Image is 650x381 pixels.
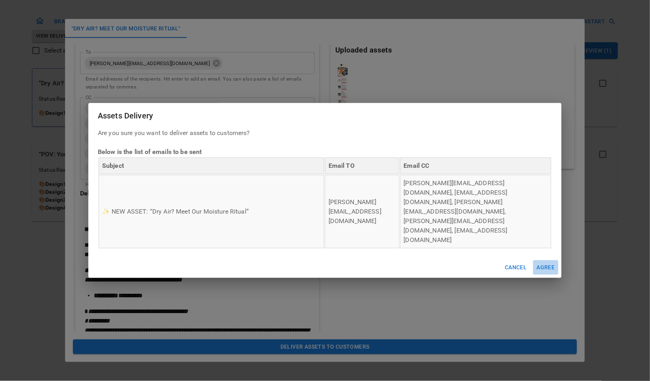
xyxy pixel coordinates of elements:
[99,175,324,248] td: ✨ NEW ASSET: “Dry Air? Meet Our Moisture Ritual”
[325,158,400,174] th: Email TO
[98,148,202,156] b: Below is the list of emails to be sent
[98,128,552,249] p: Are you sure you want to deliver assets to customers?
[88,103,562,128] h2: Assets Delivery
[533,260,558,275] button: Agree
[325,175,400,248] td: [PERSON_NAME][EMAIL_ADDRESS][DOMAIN_NAME]
[502,260,530,275] button: Cancel
[99,158,324,174] th: Subject
[400,175,551,248] td: [PERSON_NAME][EMAIL_ADDRESS][DOMAIN_NAME], [EMAIL_ADDRESS][DOMAIN_NAME], [PERSON_NAME][EMAIL_ADDR...
[400,158,551,174] th: Email CC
